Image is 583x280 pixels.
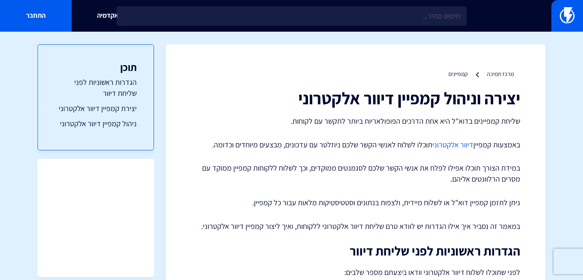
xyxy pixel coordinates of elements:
p: באמצעות קמפיין תוכלו לשלוח לאנשי הקשר שלכם ניוזלטר עם עדכונים, מבצעים מיוחדים וכדומה. [191,139,520,150]
p: לפני שתוכלו לשלוח דיוור אלקטרוני וודאו ביצעתם מספר שלבים: [191,266,520,278]
h1: יצירה וניהול קמפיין דיוור אלקטרוני [191,89,520,107]
p: במאמר זה נסביר איך אילו הגדרות יש לוודא טרם שליחת דיוור אלקטרוני ללקוחות, ואיך ליצור קמפיין דיוור... [191,221,520,232]
p: שליחת קמפיינים בדוא"ל היא אחת הדרכים הפופולאריות ביותר לתקשר עם לקוחות. [191,116,520,127]
input: חיפוש מהיר... [116,6,466,26]
a: ניהול קמפיין דיוור אלקטרוני [55,118,137,129]
a: הגדרות ראשוניות לפני שליחת דיוור [55,77,137,98]
a: מרכז תמיכה [487,70,514,78]
h2: הגדרות ראשוניות לפני שליחת דיוור [191,244,520,258]
h3: תוכן [55,62,137,73]
a: קמפיינים [448,70,468,78]
p: במידת הצורך תוכלו אפילו לפלח את אנשי הקשר שלכם לסגמנטים ממוקדים, וכך לשלוח ללקוחות קמפיין ממוקד ע... [191,163,520,184]
a: יצירת קמפיין דיוור אלקטרוני [55,103,137,114]
p: ניתן לתזמן קמפיין דוא"ל או לשלוח מיידית, ולצפות בנתונים וסטטיסטיקות מלאות עבור כל קמפיין. [191,197,520,208]
a: דיוור אלקטרוני [432,140,473,150]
